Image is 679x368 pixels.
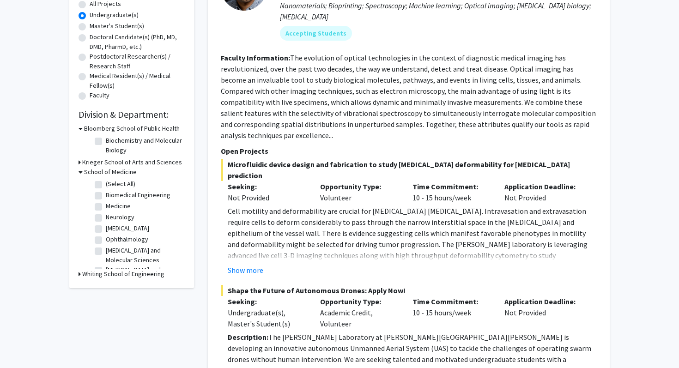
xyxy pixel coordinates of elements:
[412,181,491,192] p: Time Commitment:
[82,269,164,279] h3: Whiting School of Engineering
[221,145,597,157] p: Open Projects
[7,326,39,361] iframe: Chat
[228,192,306,203] div: Not Provided
[90,71,185,90] label: Medical Resident(s) / Medical Fellow(s)
[79,109,185,120] h2: Division & Department:
[90,10,139,20] label: Undergraduate(s)
[106,179,135,189] label: (Select All)
[106,223,149,233] label: [MEDICAL_DATA]
[84,167,137,177] h3: School of Medicine
[228,307,306,329] div: Undergraduate(s), Master's Student(s)
[106,246,182,265] label: [MEDICAL_DATA] and Molecular Sciences
[412,296,491,307] p: Time Commitment:
[228,265,263,276] button: Show more
[313,181,406,203] div: Volunteer
[84,124,180,133] h3: Bloomberg School of Public Health
[313,296,406,329] div: Academic Credit, Volunteer
[280,26,352,41] mat-chip: Accepting Students
[221,159,597,181] span: Microfluidic device design and fabrication to study [MEDICAL_DATA] deformability for [MEDICAL_DAT...
[221,285,597,296] span: Shape the Future of Autonomous Drones: Apply Now!
[228,296,306,307] p: Seeking:
[90,52,185,71] label: Postdoctoral Researcher(s) / Research Staff
[320,181,399,192] p: Opportunity Type:
[90,21,144,31] label: Master's Student(s)
[228,332,268,342] strong: Description:
[497,181,590,203] div: Not Provided
[406,181,498,203] div: 10 - 15 hours/week
[228,205,597,272] p: Cell motility and deformability are crucial for [MEDICAL_DATA] [MEDICAL_DATA]. Intravasation and ...
[228,181,306,192] p: Seeking:
[90,32,185,52] label: Doctoral Candidate(s) (PhD, MD, DMD, PharmD, etc.)
[406,296,498,329] div: 10 - 15 hours/week
[82,157,182,167] h3: Krieger School of Arts and Sciences
[90,90,109,100] label: Faculty
[497,296,590,329] div: Not Provided
[106,265,182,284] label: [MEDICAL_DATA] and Radiological Science
[504,181,583,192] p: Application Deadline:
[221,53,596,140] fg-read-more: The evolution of optical technologies in the context of diagnostic medical imaging has revolution...
[320,296,399,307] p: Opportunity Type:
[504,296,583,307] p: Application Deadline:
[106,235,148,244] label: Ophthalmology
[106,201,131,211] label: Medicine
[106,136,182,155] label: Biochemistry and Molecular Biology
[106,212,134,222] label: Neurology
[106,190,170,200] label: Biomedical Engineering
[221,53,290,62] b: Faculty Information:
